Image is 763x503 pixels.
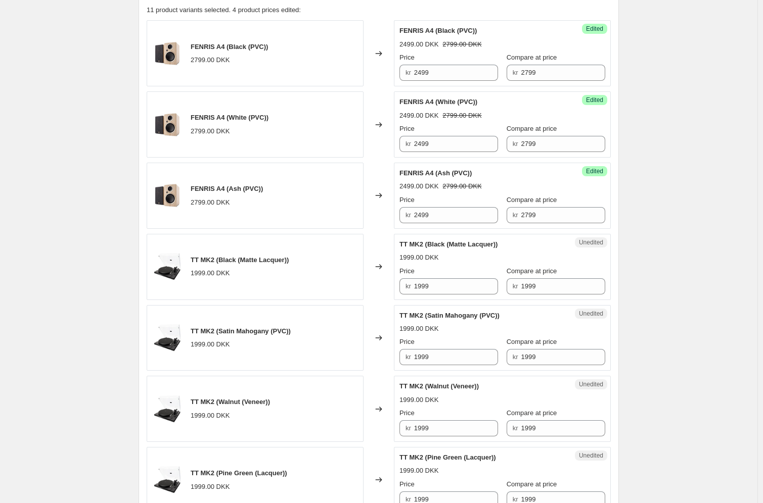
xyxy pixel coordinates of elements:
[507,267,557,275] span: Compare at price
[513,282,518,290] span: kr
[513,353,518,361] span: kr
[191,197,230,208] div: 2799.00 DKK
[147,6,301,14] span: 11 product variants selected. 4 product prices edited:
[579,310,603,318] span: Unedited
[513,424,518,432] span: kr
[399,324,438,334] div: 1999.00 DKK
[406,211,411,219] span: kr
[406,424,411,432] span: kr
[399,98,477,106] span: FENRIS A4 (White (PVC))
[191,43,268,51] span: FENRIS A4 (Black (PVC))
[152,251,183,282] img: ARGTTMK2BK_O_04_80x.jpg
[513,140,518,147] span: kr
[586,25,603,33] span: Edited
[152,110,183,140] img: ARGFENRISA4ASH_O_1_ab3050fb-09ed-4f27-a7e2-dc5d62c90aaf_80x.jpg
[191,469,287,477] span: TT MK2 (Pine Green (Lacquer))
[399,338,415,345] span: Price
[399,409,415,417] span: Price
[152,394,183,424] img: ARGTTMK2BK_O_04_80x.jpg
[191,114,268,121] span: FENRIS A4 (White (PVC))
[399,466,438,476] div: 1999.00 DKK
[191,126,230,136] div: 2799.00 DKK
[399,181,438,191] div: 2499.00 DKK
[152,465,183,495] img: ARGTTMK2BK_O_04_80x.jpg
[513,211,518,219] span: kr
[513,69,518,76] span: kr
[579,380,603,388] span: Unedited
[399,54,415,61] span: Price
[399,253,438,263] div: 1999.00 DKK
[507,480,557,488] span: Compare at price
[399,382,479,390] span: TT MK2 (Walnut (Veneer))
[507,338,557,345] span: Compare at price
[399,240,498,248] span: TT MK2 (Black (Matte Lacquer))
[399,395,438,405] div: 1999.00 DKK
[191,327,291,335] span: TT MK2 (Satin Mahogany (PVC))
[442,181,481,191] strike: 2799.00 DKK
[406,140,411,147] span: kr
[507,196,557,204] span: Compare at price
[442,39,481,49] strike: 2799.00 DKK
[586,167,603,175] span: Edited
[191,339,230,349] div: 1999.00 DKK
[586,96,603,104] span: Edited
[152,180,183,211] img: ARGFENRISA4ASH_O_1_ab3050fb-09ed-4f27-a7e2-dc5d62c90aaf_80x.jpg
[406,495,411,503] span: kr
[152,323,183,353] img: ARGTTMK2BK_O_04_80x.jpg
[191,268,230,278] div: 1999.00 DKK
[399,196,415,204] span: Price
[191,185,263,192] span: FENRIS A4 (Ash (PVC))
[399,454,496,461] span: TT MK2 (Pine Green (Lacquer))
[513,495,518,503] span: kr
[507,54,557,61] span: Compare at price
[507,125,557,132] span: Compare at price
[399,480,415,488] span: Price
[406,69,411,76] span: kr
[191,411,230,421] div: 1999.00 DKK
[579,451,603,460] span: Unedited
[399,39,438,49] div: 2499.00 DKK
[399,169,472,177] span: FENRIS A4 (Ash (PVC))
[399,312,500,319] span: TT MK2 (Satin Mahogany (PVC))
[399,125,415,132] span: Price
[399,267,415,275] span: Price
[579,238,603,246] span: Unedited
[442,111,481,121] strike: 2799.00 DKK
[191,55,230,65] div: 2799.00 DKK
[191,256,289,264] span: TT MK2 (Black (Matte Lacquer))
[399,27,477,34] span: FENRIS A4 (Black (PVC))
[507,409,557,417] span: Compare at price
[399,111,438,121] div: 2499.00 DKK
[191,482,230,492] div: 1999.00 DKK
[406,353,411,361] span: kr
[406,282,411,290] span: kr
[191,398,270,406] span: TT MK2 (Walnut (Veneer))
[152,38,183,69] img: ARGFENRISA4ASH_O_1_ab3050fb-09ed-4f27-a7e2-dc5d62c90aaf_80x.jpg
